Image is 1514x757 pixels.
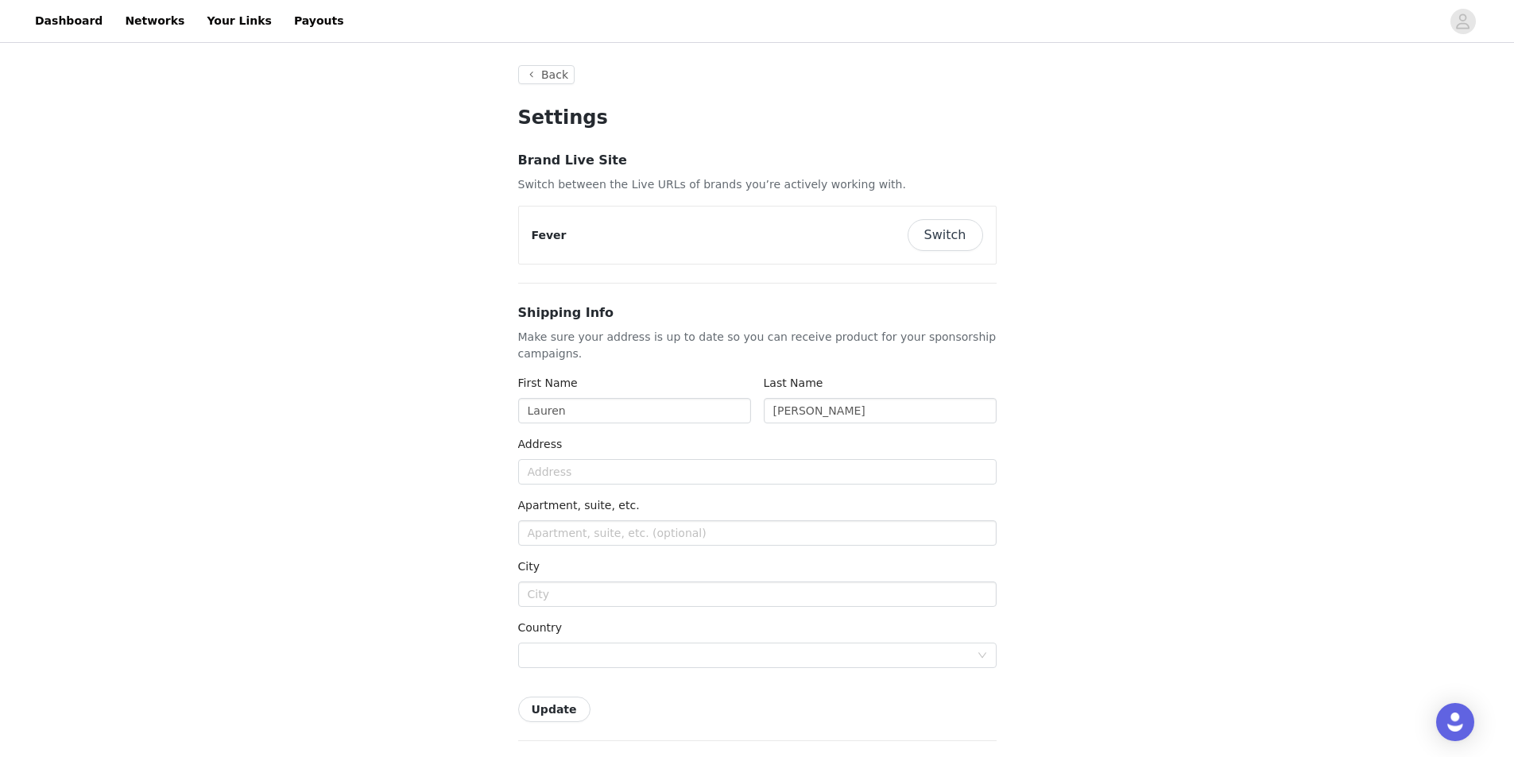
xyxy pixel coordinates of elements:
[518,520,997,546] input: Apartment, suite, etc. (optional)
[1436,703,1474,741] div: Open Intercom Messenger
[518,103,997,132] h1: Settings
[115,3,194,39] a: Networks
[908,219,983,251] button: Switch
[518,438,563,450] label: Address
[518,621,563,634] label: Country
[518,329,997,362] p: Make sure your address is up to date so you can receive product for your sponsorship campaigns.
[518,697,590,722] button: Update
[518,560,540,573] label: City
[518,581,997,607] input: City
[518,499,640,512] label: Apartment, suite, etc.
[1455,9,1470,34] div: avatar
[25,3,112,39] a: Dashboard
[518,377,578,389] label: First Name
[978,651,987,662] i: icon: down
[285,3,354,39] a: Payouts
[764,377,823,389] label: Last Name
[518,65,575,84] button: Back
[518,303,997,322] h3: Shipping Info
[197,3,281,39] a: Your Links
[518,176,997,193] p: Switch between the Live URLs of brands you’re actively working with.
[532,227,567,244] p: Fever
[518,151,997,170] h3: Brand Live Site
[518,459,997,485] input: Address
